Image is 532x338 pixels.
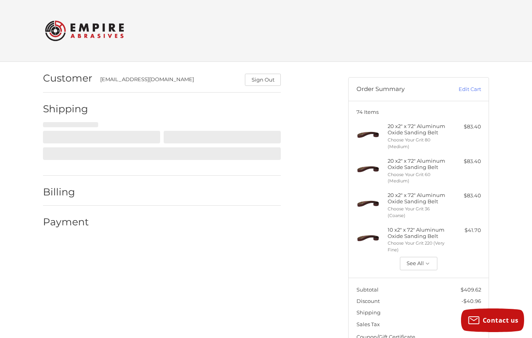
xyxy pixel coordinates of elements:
[388,137,448,150] li: Choose Your Grit 80 (Medium)
[357,286,379,293] span: Subtotal
[245,74,281,86] button: Sign Out
[388,123,448,136] h4: 20 x 2" x 72" Aluminum Oxide Sanding Belt
[43,186,89,198] h2: Billing
[388,206,448,219] li: Choose Your Grit 36 (Coarse)
[450,192,481,200] div: $83.40
[388,240,448,253] li: Choose Your Grit 220 (Very Fine)
[388,192,448,205] h4: 20 x 2" x 72" Aluminum Oxide Sanding Belt
[450,158,481,165] div: $83.40
[461,298,481,304] span: -$40.96
[357,321,380,327] span: Sales Tax
[483,316,519,325] span: Contact us
[450,227,481,234] div: $41.70
[357,298,380,304] span: Discount
[357,109,481,115] h3: 74 Items
[43,103,89,115] h2: Shipping
[388,227,448,240] h4: 10 x 2" x 72" Aluminum Oxide Sanding Belt
[461,286,481,293] span: $409.62
[388,171,448,184] li: Choose Your Grit 60 (Medium)
[100,76,237,86] div: [EMAIL_ADDRESS][DOMAIN_NAME]
[461,308,524,332] button: Contact us
[43,216,89,228] h2: Payment
[388,158,448,171] h4: 20 x 2" x 72" Aluminum Oxide Sanding Belt
[441,85,481,93] a: Edit Cart
[357,85,441,93] h3: Order Summary
[45,15,124,46] img: Empire Abrasives
[450,123,481,131] div: $83.40
[400,257,437,270] button: See All
[357,309,381,316] span: Shipping
[43,72,92,84] h2: Customer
